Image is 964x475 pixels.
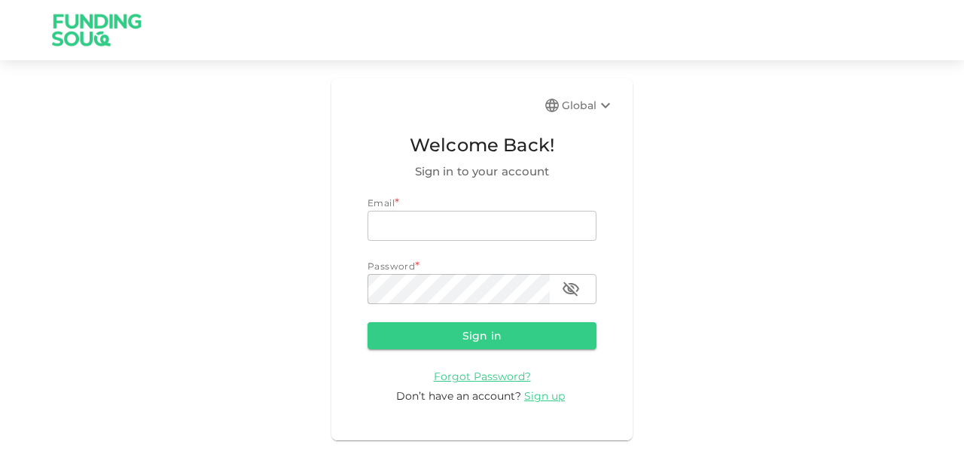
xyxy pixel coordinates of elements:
span: Forgot Password? [434,370,531,383]
input: password [368,274,550,304]
span: Sign in to your account [368,163,596,181]
span: Password [368,260,415,272]
button: Sign in [368,322,596,349]
span: Email [368,197,395,209]
span: Welcome Back! [368,131,596,160]
div: Global [562,96,615,114]
span: Sign up [524,389,565,403]
span: Don’t have an account? [396,389,521,403]
input: email [368,211,596,241]
a: Forgot Password? [434,369,531,383]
